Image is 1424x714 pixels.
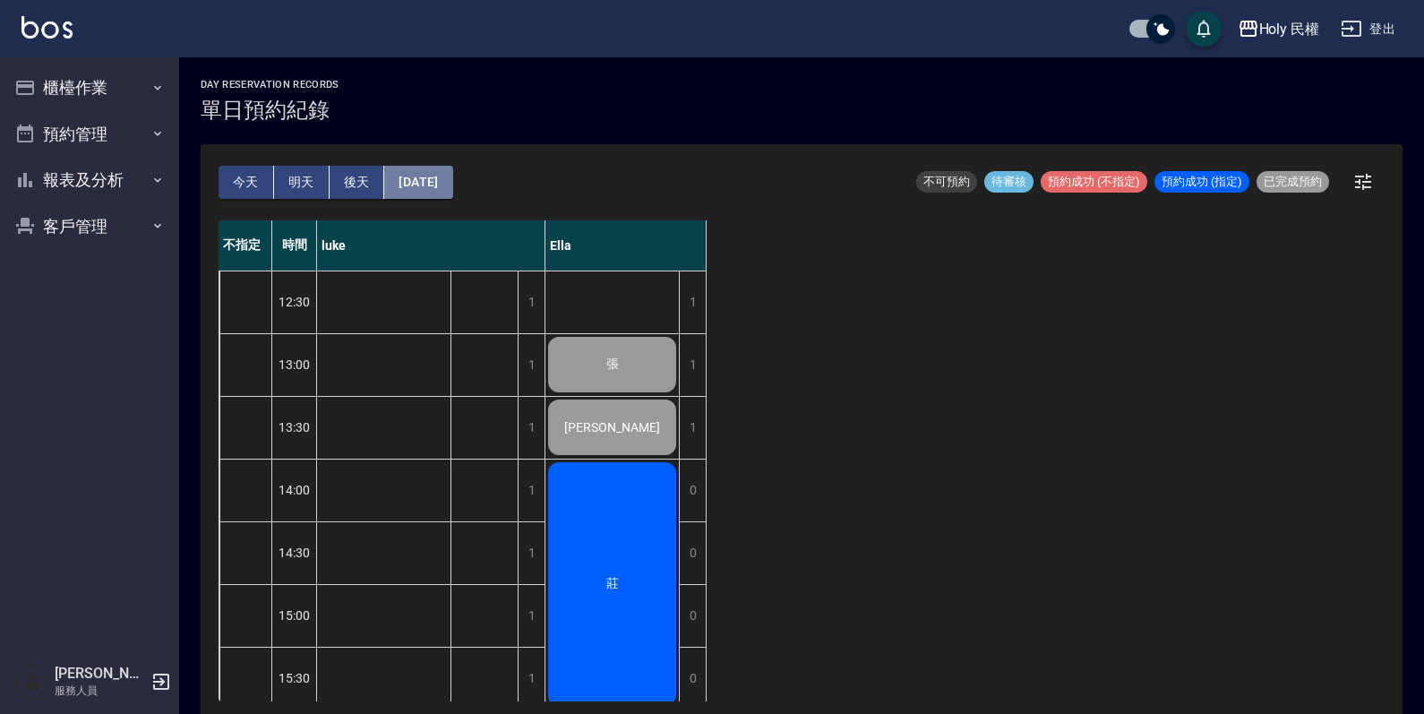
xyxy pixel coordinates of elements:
[679,648,706,710] div: 0
[679,522,706,584] div: 0
[272,333,317,396] div: 13:00
[518,648,545,710] div: 1
[518,334,545,396] div: 1
[518,522,545,584] div: 1
[219,220,272,271] div: 不指定
[384,166,452,199] button: [DATE]
[603,576,622,592] span: 莊
[274,166,330,199] button: 明天
[679,460,706,521] div: 0
[1154,174,1249,190] span: 預約成功 (指定)
[518,271,545,333] div: 1
[272,396,317,459] div: 13:30
[7,203,172,250] button: 客戶管理
[55,683,146,699] p: 服務人員
[679,585,706,647] div: 0
[14,664,50,700] img: Person
[55,665,146,683] h5: [PERSON_NAME]
[1334,13,1403,46] button: 登出
[1231,11,1327,47] button: Holy 民權
[1186,11,1222,47] button: save
[21,16,73,39] img: Logo
[1041,174,1147,190] span: 預約成功 (不指定)
[679,397,706,459] div: 1
[545,220,707,271] div: Ella
[272,459,317,521] div: 14:00
[272,584,317,647] div: 15:00
[603,357,622,373] span: 張
[7,157,172,203] button: 報表及分析
[317,220,545,271] div: luke
[518,585,545,647] div: 1
[7,111,172,158] button: 預約管理
[201,79,339,90] h2: day Reservation records
[272,647,317,710] div: 15:30
[518,397,545,459] div: 1
[7,65,172,111] button: 櫃檯作業
[679,334,706,396] div: 1
[1259,18,1320,40] div: Holy 民權
[561,420,664,434] span: [PERSON_NAME]
[984,174,1034,190] span: 待審核
[272,521,317,584] div: 14:30
[330,166,385,199] button: 後天
[1257,174,1329,190] span: 已完成預約
[201,98,339,123] h3: 單日預約紀錄
[916,174,977,190] span: 不可預約
[272,220,317,271] div: 時間
[272,271,317,333] div: 12:30
[219,166,274,199] button: 今天
[518,460,545,521] div: 1
[679,271,706,333] div: 1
